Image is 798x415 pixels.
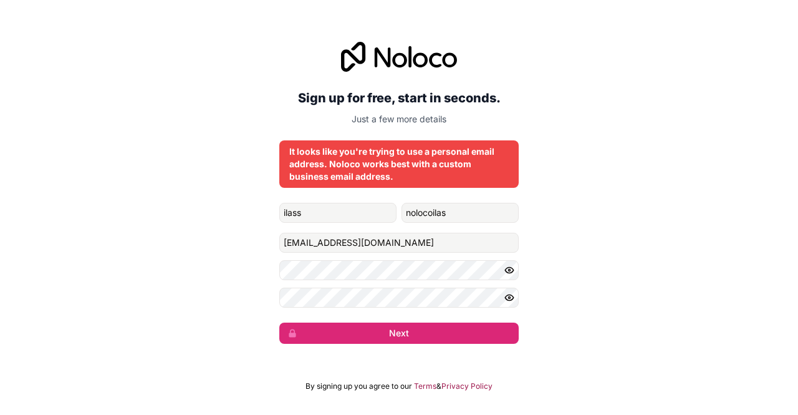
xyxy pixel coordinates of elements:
h2: Sign up for free, start in seconds. [279,87,519,109]
a: Privacy Policy [441,381,493,391]
div: It looks like you're trying to use a personal email address. Noloco works best with a custom busi... [289,145,509,183]
span: & [436,381,441,391]
input: Confirm password [279,288,519,308]
input: Email address [279,233,519,253]
a: Terms [414,381,436,391]
p: Just a few more details [279,113,519,125]
span: By signing up you agree to our [305,381,412,391]
input: family-name [401,203,519,223]
input: given-name [279,203,397,223]
input: Password [279,260,519,280]
button: Next [279,323,519,344]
